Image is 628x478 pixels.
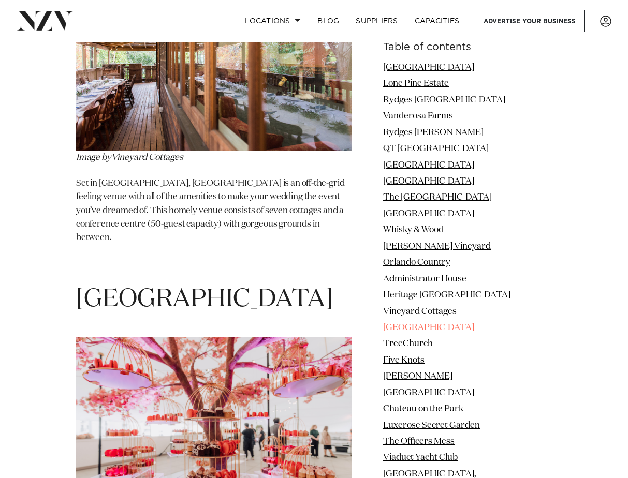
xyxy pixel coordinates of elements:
a: Viaduct Yacht Club [383,454,458,462]
a: [GEOGRAPHIC_DATA] [383,323,474,332]
a: Whisky & Wood [383,226,444,234]
a: Heritage [GEOGRAPHIC_DATA] [383,291,510,300]
em: Vineyard Cottages [76,153,183,162]
a: QT [GEOGRAPHIC_DATA] [383,144,489,153]
a: Locations [237,10,309,32]
a: Administrator House [383,275,466,283]
a: [PERSON_NAME] Vineyard [383,242,491,251]
h6: Table of contents [383,42,552,53]
p: Set in [GEOGRAPHIC_DATA], [GEOGRAPHIC_DATA] is an off-the-grid feeling venue with all of the amen... [76,177,352,245]
a: [GEOGRAPHIC_DATA] [383,210,474,218]
a: Lone Pine Estate [383,79,449,88]
a: BLOG [309,10,347,32]
a: Luxerose Secret Garden [383,421,480,430]
a: Orlando Country [383,258,450,267]
a: Rydges [GEOGRAPHIC_DATA] [383,96,505,104]
span: [GEOGRAPHIC_DATA] [76,287,333,312]
a: TreeChurch [383,339,433,348]
a: Vineyard Cottages [383,307,457,316]
a: [GEOGRAPHIC_DATA] [383,389,474,397]
span: Image by [76,153,111,162]
a: [GEOGRAPHIC_DATA] [383,63,474,72]
a: The [GEOGRAPHIC_DATA] [383,193,492,202]
a: [PERSON_NAME] [383,372,452,381]
a: [GEOGRAPHIC_DATA] [383,161,474,170]
a: Five Knots [383,356,425,365]
a: Vanderosa Farms [383,112,453,121]
a: Advertise your business [475,10,585,32]
a: SUPPLIERS [347,10,406,32]
a: Rydges [PERSON_NAME] [383,128,484,137]
a: Capacities [406,10,468,32]
a: [GEOGRAPHIC_DATA] [383,177,474,186]
a: The Officers Mess [383,437,455,446]
img: nzv-logo.png [17,11,73,30]
a: Chateau on the Park [383,405,463,413]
